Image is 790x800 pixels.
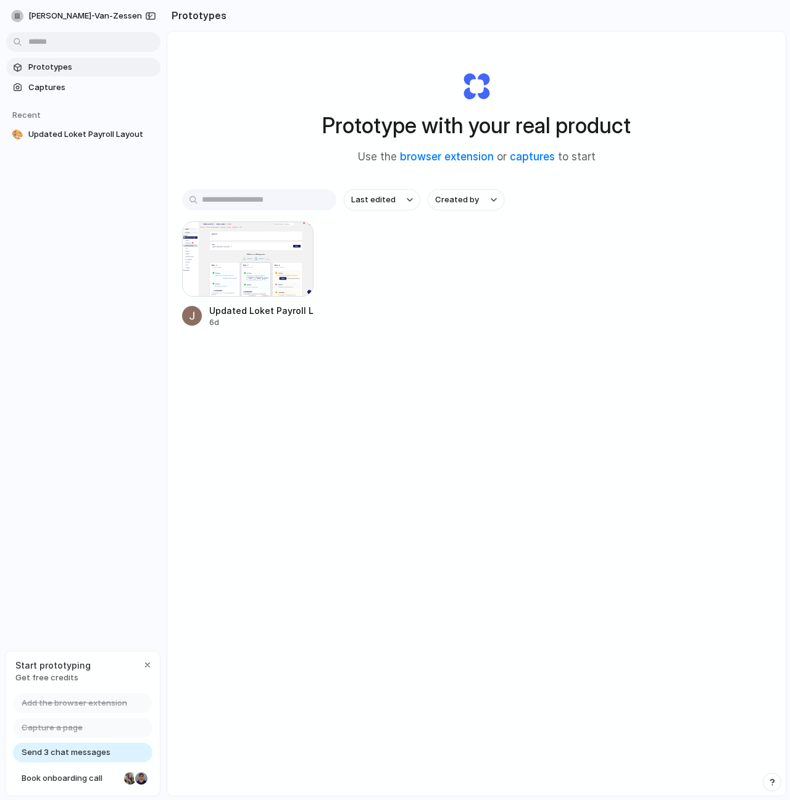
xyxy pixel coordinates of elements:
h2: Prototypes [167,8,227,23]
span: Created by [435,194,479,206]
div: 🎨 [11,128,23,141]
span: Add the browser extension [22,697,127,709]
span: Recent [12,110,41,120]
a: 🎨Updated Loket Payroll Layout [6,125,160,144]
a: captures [510,151,555,163]
span: Book onboarding call [22,772,119,785]
button: Last edited [344,189,420,210]
span: Prototypes [28,61,156,73]
a: Captures [6,78,160,97]
a: browser extension [400,151,494,163]
div: Updated Loket Payroll Layout [209,304,314,317]
button: [PERSON_NAME]-van-zessen [6,6,161,26]
a: Updated Loket Payroll LayoutUpdated Loket Payroll Layout6d [182,221,314,328]
h1: Prototype with your real product [322,109,631,142]
a: Prototypes [6,58,160,76]
div: 6d [209,317,314,328]
a: Book onboarding call [13,769,152,788]
span: [PERSON_NAME]-van-zessen [28,10,142,22]
span: Captures [28,81,156,94]
span: Updated Loket Payroll Layout [28,128,156,141]
span: Capture a page [22,722,83,734]
span: Use the or to start [358,149,596,165]
button: Created by [428,189,504,210]
span: Start prototyping [15,659,91,672]
div: Nicole Kubica [123,771,138,786]
span: Get free credits [15,672,91,684]
span: Send 3 chat messages [22,746,110,759]
div: Christian Iacullo [134,771,149,786]
span: Last edited [351,194,396,206]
